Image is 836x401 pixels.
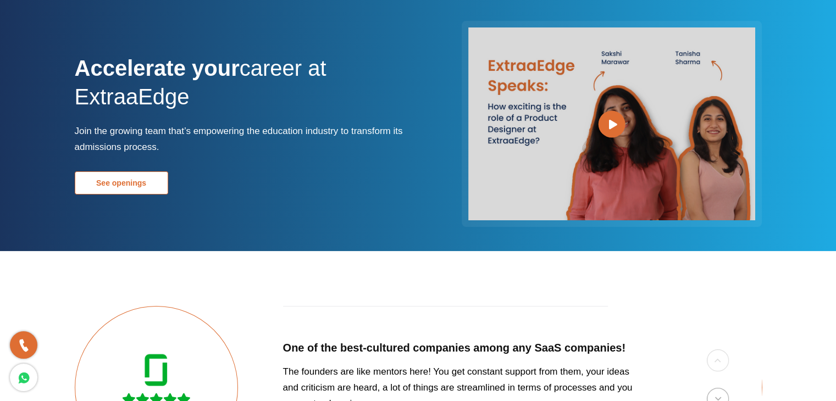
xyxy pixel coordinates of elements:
[283,341,644,355] h5: One of the best-cultured companies among any SaaS companies!
[75,171,168,194] a: See openings
[75,123,410,155] p: Join the growing team that’s empowering the education industry to transform its admissions process.
[75,54,410,123] h1: career at ExtraaEdge
[75,56,240,80] strong: Accelerate your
